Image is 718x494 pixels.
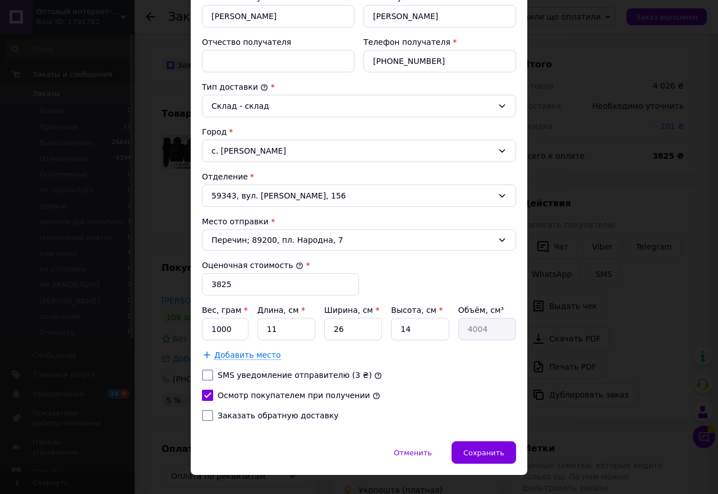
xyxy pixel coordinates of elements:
label: Осмотр покупателем при получении [218,391,370,400]
label: Вес, грам [202,306,248,315]
span: Перечин; 89200, пл. Народна, 7 [211,234,493,246]
label: SMS уведомление отправителю (3 ₴) [218,371,372,380]
label: Отчество получателя [202,38,291,47]
div: с. [PERSON_NAME] [202,140,516,162]
div: Склад - склад [211,100,493,112]
div: Город [202,126,516,137]
div: Объём, см³ [458,304,516,316]
span: Добавить место [214,350,281,360]
label: Ширина, см [324,306,379,315]
label: Оценочная стоимость [202,261,303,270]
span: Сохранить [463,449,504,457]
label: Заказать обратную доставку [218,411,339,420]
label: Высота, см [391,306,443,315]
div: Тип доставки [202,81,516,93]
div: Отделение [202,171,516,182]
input: +380 [363,50,516,72]
span: Отменить [394,449,432,457]
div: 59343, вул. [PERSON_NAME], 156 [202,184,516,207]
label: Телефон получателя [363,38,450,47]
label: Длина, см [257,306,305,315]
div: Место отправки [202,216,516,227]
